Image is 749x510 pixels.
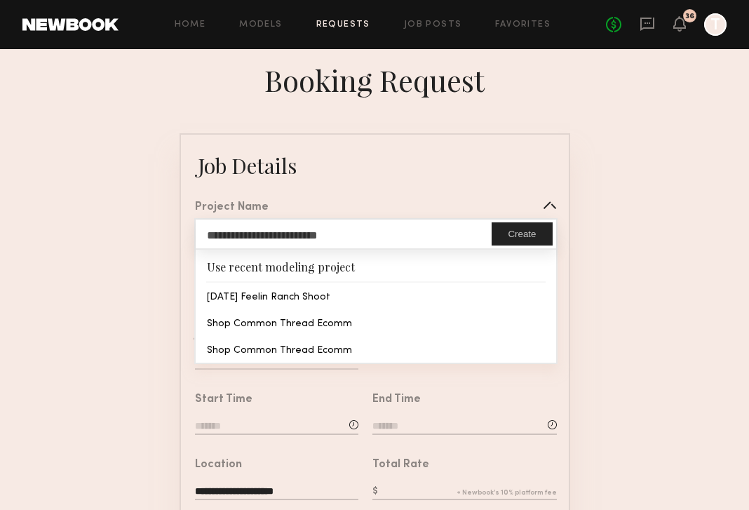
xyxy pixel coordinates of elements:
div: End Time [372,394,421,405]
button: Create [492,222,552,246]
div: Shop Common Thread Ecomm [196,309,555,336]
div: Total Rate [372,459,429,471]
div: Use recent modeling project [196,250,555,281]
div: Location [195,459,242,471]
a: Job Posts [404,20,462,29]
div: 36 [685,13,694,20]
div: Job Details [198,152,297,180]
a: T [704,13,727,36]
div: Booking Request [264,60,485,100]
div: Shop Common Thread Ecomm [196,336,555,363]
a: Favorites [495,20,551,29]
a: Requests [316,20,370,29]
a: Home [175,20,206,29]
div: Project Name [195,202,269,213]
a: Models [239,20,282,29]
div: [DATE] Feelin Ranch Shoot [196,283,555,309]
div: Start Time [195,394,252,405]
